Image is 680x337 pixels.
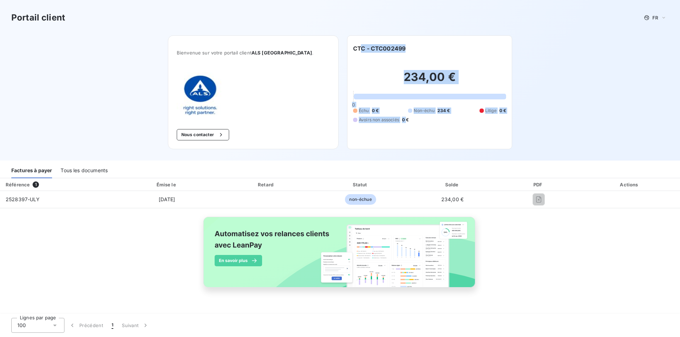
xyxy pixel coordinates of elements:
span: Bienvenue sur votre portail client . [177,50,330,56]
div: Actions [581,181,679,188]
div: Référence [6,182,30,187]
div: PDF [499,181,578,188]
div: Statut [316,181,406,188]
span: Avoirs non associés [359,117,399,123]
span: [DATE] [159,196,175,202]
span: Non-échu [414,108,434,114]
span: 234,00 € [441,196,464,202]
div: Émise le [117,181,217,188]
span: 2528397-ULY [6,196,40,202]
img: Company logo [177,72,222,118]
span: 1 [33,181,39,188]
span: 0 € [372,108,379,114]
div: Solde [408,181,496,188]
button: 1 [107,318,118,333]
span: 1 [112,322,113,329]
button: Nous contacter [177,129,229,140]
span: FR [652,15,658,21]
span: 100 [17,322,26,329]
div: Tous les documents [61,163,108,178]
span: Litige [485,108,497,114]
span: Échu [359,108,369,114]
h6: CTC - CTC002499 [353,44,406,53]
button: Précédent [64,318,107,333]
span: ALS [GEOGRAPHIC_DATA] [251,50,312,56]
h2: 234,00 € [353,70,506,91]
span: 0 [352,102,355,108]
span: 0 € [402,117,409,123]
button: Suivant [118,318,153,333]
span: non-échue [345,194,376,205]
div: Factures à payer [11,163,52,178]
img: banner [197,213,483,300]
span: 0 € [499,108,506,114]
span: 234 € [437,108,450,114]
h3: Portail client [11,11,65,24]
div: Retard [220,181,313,188]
